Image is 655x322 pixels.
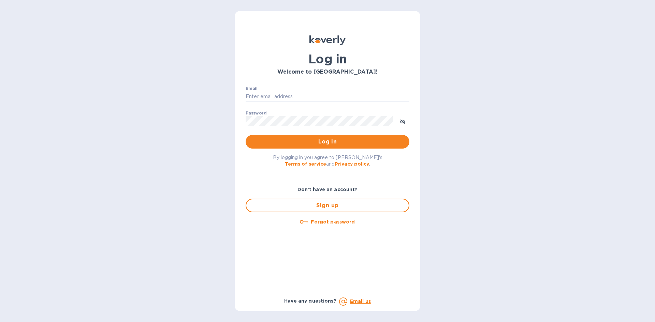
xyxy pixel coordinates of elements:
[246,135,409,149] button: Log in
[246,87,258,91] label: Email
[350,298,371,304] a: Email us
[273,155,382,167] span: By logging in you agree to [PERSON_NAME]'s and .
[297,187,358,192] b: Don't have an account?
[396,114,409,128] button: toggle password visibility
[335,161,369,167] a: Privacy policy
[252,201,403,210] span: Sign up
[246,111,266,115] label: Password
[251,138,404,146] span: Log in
[309,35,346,45] img: Koverly
[285,161,326,167] a: Terms of service
[284,298,336,304] b: Have any questions?
[246,69,409,75] h3: Welcome to [GEOGRAPHIC_DATA]!
[246,199,409,212] button: Sign up
[246,52,409,66] h1: Log in
[311,219,355,225] u: Forgot password
[246,92,409,102] input: Enter email address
